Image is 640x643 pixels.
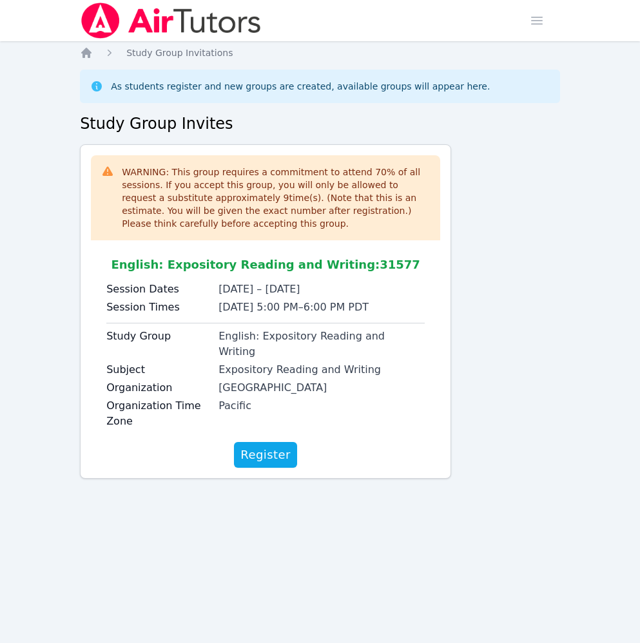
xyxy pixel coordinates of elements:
[106,300,211,315] label: Session Times
[218,283,300,295] span: [DATE] – [DATE]
[111,258,420,271] span: English: Expository Reading and Writing : 31577
[240,446,291,464] span: Register
[80,46,560,59] nav: Breadcrumb
[80,113,560,134] h2: Study Group Invites
[126,46,233,59] a: Study Group Invitations
[298,301,304,313] span: –
[106,398,211,429] label: Organization Time Zone
[106,380,211,396] label: Organization
[218,362,425,378] div: Expository Reading and Writing
[80,3,262,39] img: Air Tutors
[106,362,211,378] label: Subject
[234,442,297,468] button: Register
[218,329,425,360] div: English: Expository Reading and Writing
[218,380,425,396] div: [GEOGRAPHIC_DATA]
[218,398,425,414] div: Pacific
[122,166,430,230] div: WARNING: This group requires a commitment to attend 70 % of all sessions. If you accept this grou...
[218,300,425,315] li: [DATE] 5:00 PM 6:00 PM PDT
[111,80,490,93] div: As students register and new groups are created, available groups will appear here.
[106,282,211,297] label: Session Dates
[126,48,233,58] span: Study Group Invitations
[106,329,211,344] label: Study Group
